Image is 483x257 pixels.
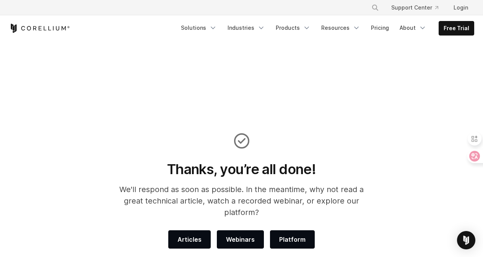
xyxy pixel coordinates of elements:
[385,1,444,15] a: Support Center
[368,1,382,15] button: Search
[176,21,221,35] a: Solutions
[217,230,264,249] a: Webinars
[457,231,475,249] div: Open Intercom Messenger
[395,21,431,35] a: About
[279,235,306,244] span: Platform
[109,184,374,218] p: We'll respond as soon as possible. In the meantime, why not read a great technical article, watch...
[271,21,315,35] a: Products
[168,230,211,249] a: Articles
[177,235,202,244] span: Articles
[9,24,70,33] a: Corellium Home
[270,230,315,249] a: Platform
[176,21,474,36] div: Navigation Menu
[317,21,365,35] a: Resources
[447,1,474,15] a: Login
[366,21,394,35] a: Pricing
[223,21,270,35] a: Industries
[109,161,374,178] h1: Thanks, you’re all done!
[226,235,255,244] span: Webinars
[439,21,474,35] a: Free Trial
[362,1,474,15] div: Navigation Menu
